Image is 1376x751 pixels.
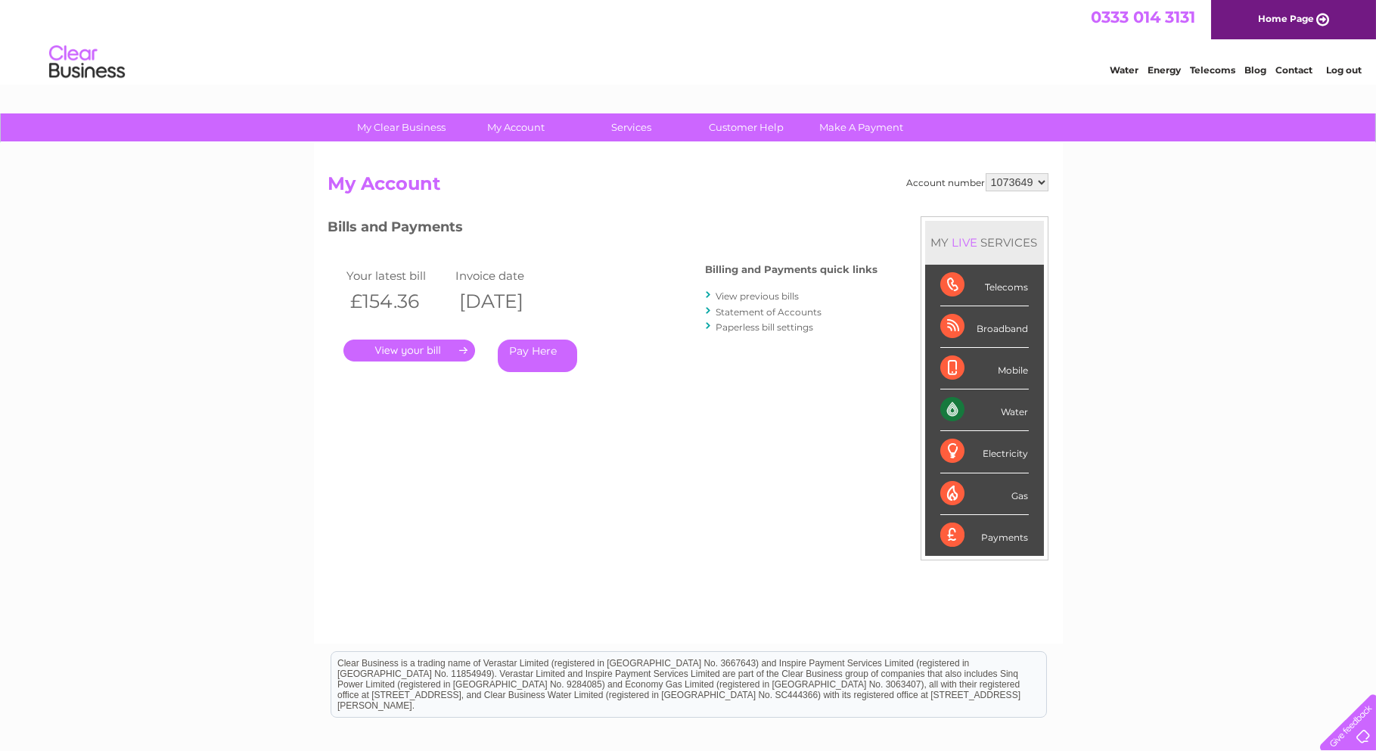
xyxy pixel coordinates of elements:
div: Payments [940,515,1029,556]
div: Electricity [940,431,1029,473]
div: Gas [940,473,1029,515]
a: Make A Payment [799,113,924,141]
a: Statement of Accounts [716,306,822,318]
div: Clear Business is a trading name of Verastar Limited (registered in [GEOGRAPHIC_DATA] No. 3667643... [331,8,1046,73]
td: Invoice date [452,265,561,286]
a: My Clear Business [339,113,464,141]
img: logo.png [48,39,126,85]
a: Pay Here [498,340,577,372]
a: 0333 014 3131 [1091,8,1195,26]
h4: Billing and Payments quick links [706,264,878,275]
th: £154.36 [343,286,452,317]
td: Your latest bill [343,265,452,286]
th: [DATE] [452,286,561,317]
a: Energy [1148,64,1181,76]
h3: Bills and Payments [328,216,878,243]
a: Telecoms [1190,64,1235,76]
a: Water [1110,64,1138,76]
a: Log out [1326,64,1362,76]
div: MY SERVICES [925,221,1044,264]
a: . [343,340,475,362]
div: Account number [907,173,1048,191]
div: Broadband [940,306,1029,348]
a: Blog [1244,64,1266,76]
a: Customer Help [684,113,809,141]
div: LIVE [949,235,981,250]
a: Paperless bill settings [716,321,814,333]
a: My Account [454,113,579,141]
div: Mobile [940,348,1029,389]
a: Contact [1275,64,1312,76]
a: Services [569,113,694,141]
div: Telecoms [940,265,1029,306]
a: View previous bills [716,290,800,302]
div: Water [940,389,1029,431]
h2: My Account [328,173,1048,202]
